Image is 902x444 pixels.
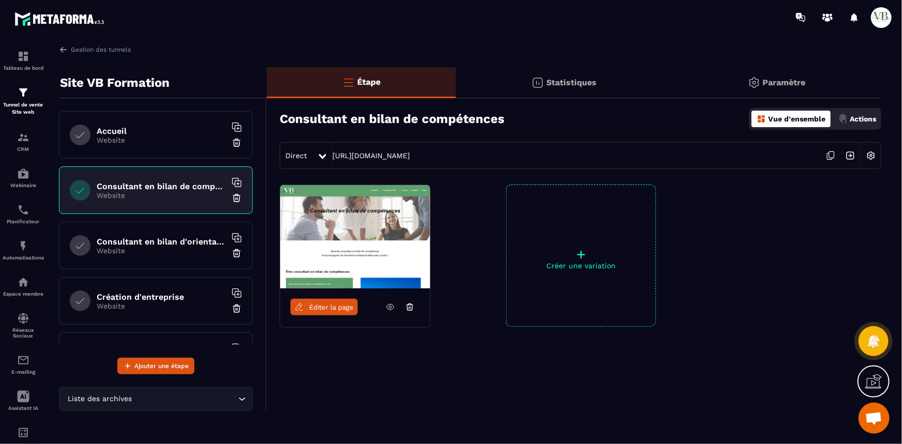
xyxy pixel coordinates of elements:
p: Website [97,136,226,144]
img: setting-gr.5f69749f.svg [748,76,760,89]
input: Search for option [134,393,236,405]
a: [URL][DOMAIN_NAME] [332,151,410,160]
img: trash [232,137,242,148]
h6: Consultant en bilan de compétences [97,181,226,191]
p: E-mailing [3,369,44,375]
img: setting-w.858f3a88.svg [861,146,881,165]
a: formationformationTunnel de vente Site web [3,79,44,124]
button: Ajouter une étape [117,358,194,374]
p: Site VB Formation [60,72,170,93]
h6: Accueil [97,126,226,136]
p: Assistant IA [3,405,44,411]
h6: Création d'entreprise [97,292,226,302]
p: Créer une variation [507,262,655,270]
img: formation [17,50,29,63]
span: Éditer la page [309,303,354,311]
h3: Consultant en bilan de compétences [280,112,504,126]
span: Direct [285,151,307,160]
img: image [280,185,430,288]
p: Vue d'ensemble [768,115,825,123]
a: formationformationCRM [3,124,44,160]
p: Paramètre [763,78,806,87]
a: automationsautomationsEspace membre [3,268,44,304]
p: Website [97,302,226,310]
img: automations [17,167,29,180]
img: arrow-next.bcc2205e.svg [840,146,860,165]
a: Éditer la page [291,299,358,315]
img: stats.20deebd0.svg [531,76,544,89]
img: trash [232,303,242,314]
a: automationsautomationsWebinaire [3,160,44,196]
a: Gestion des tunnels [59,45,131,54]
a: emailemailE-mailing [3,346,44,382]
span: Liste des archives [66,393,134,405]
p: CRM [3,146,44,152]
p: Statistiques [546,78,597,87]
img: bars-o.4a397970.svg [342,76,355,88]
p: + [507,247,655,262]
img: accountant [17,426,29,439]
a: formationformationTableau de bord [3,42,44,79]
img: logo [14,9,108,28]
img: trash [232,193,242,203]
p: Webinaire [3,182,44,188]
img: trash [232,248,242,258]
p: Tunnel de vente Site web [3,101,44,116]
img: arrow [59,45,68,54]
p: Actions [850,115,876,123]
div: Ouvrir le chat [859,403,890,434]
a: Assistant IA [3,382,44,419]
p: Étape [357,77,380,87]
p: Tableau de bord [3,65,44,71]
span: Ajouter une étape [134,361,189,371]
img: formation [17,86,29,99]
p: Planificateur [3,219,44,224]
div: Search for option [59,387,253,411]
p: Automatisations [3,255,44,261]
img: scheduler [17,204,29,216]
a: social-networksocial-networkRéseaux Sociaux [3,304,44,346]
p: Website [97,191,226,200]
img: automations [17,240,29,252]
img: email [17,354,29,366]
img: formation [17,131,29,144]
img: social-network [17,312,29,325]
a: automationsautomationsAutomatisations [3,232,44,268]
a: schedulerschedulerPlanificateur [3,196,44,232]
img: actions.d6e523a2.png [838,114,848,124]
p: Espace membre [3,291,44,297]
img: automations [17,276,29,288]
p: Réseaux Sociaux [3,327,44,339]
h6: Consultant en bilan d'orientation [97,237,226,247]
img: dashboard-orange.40269519.svg [757,114,766,124]
p: Website [97,247,226,255]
